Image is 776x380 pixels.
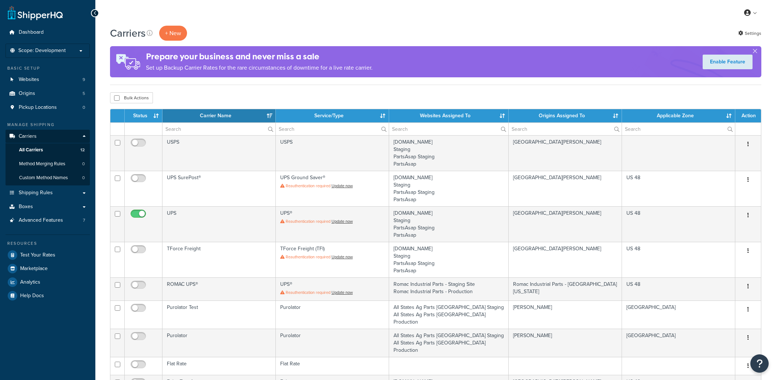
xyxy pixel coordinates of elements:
img: ad-rules-rateshop-fe6ec290ccb7230408bd80ed9643f0289d75e0ffd9eb532fc0e269fcd187b520.png [110,46,146,77]
button: Open Resource Center [750,354,769,373]
th: Origins Assigned To: activate to sort column ascending [509,109,622,122]
div: Manage Shipping [6,122,90,128]
button: Bulk Actions [110,92,153,103]
a: Marketplace [6,262,90,275]
button: + New [159,26,187,41]
td: TForce Freight [162,242,276,277]
span: Pickup Locations [19,104,57,111]
li: Carriers [6,130,90,185]
a: Update now [332,254,353,260]
span: 12 [80,147,85,153]
span: 0 [82,161,85,167]
span: All Carriers [19,147,43,153]
span: Reauthentication required [286,289,330,295]
span: Reauthentication required [286,254,330,260]
a: Shipping Rules [6,186,90,200]
input: Search [276,123,389,135]
td: [GEOGRAPHIC_DATA] [622,300,735,329]
input: Search [162,123,275,135]
td: US 48 [622,171,735,206]
span: Boxes [19,204,33,210]
span: Shipping Rules [19,190,53,196]
div: Basic Setup [6,65,90,71]
td: US 48 [622,242,735,277]
td: Purolator [276,300,389,329]
a: Advanced Features 7 [6,214,90,227]
td: [GEOGRAPHIC_DATA][PERSON_NAME] [509,206,622,242]
td: Flat Rate [162,357,276,375]
a: Custom Method Names 0 [6,171,90,185]
th: Carrier Name: activate to sort column ascending [162,109,276,122]
a: Origins 5 [6,87,90,100]
li: All Carriers [6,143,90,157]
span: Scope: Development [18,48,66,54]
td: [DOMAIN_NAME] Staging PartsAsap Staging PartsAsap [389,206,509,242]
a: Dashboard [6,26,90,39]
a: Boxes [6,200,90,214]
td: Purolator Test [162,300,276,329]
li: Origins [6,87,90,100]
a: Update now [332,183,353,189]
li: Method Merging Rules [6,157,90,171]
td: [DOMAIN_NAME] Staging PartsAsap Staging PartsAsap [389,242,509,277]
th: Websites Assigned To: activate to sort column ascending [389,109,509,122]
th: Status: activate to sort column ascending [125,109,162,122]
span: Dashboard [19,29,44,36]
td: US 48 [622,206,735,242]
td: [DOMAIN_NAME] Staging PartsAsap Staging PartsAsap [389,171,509,206]
span: Advanced Features [19,217,63,224]
td: Flat Rate [276,357,389,375]
a: Help Docs [6,289,90,302]
td: UPS® [276,206,389,242]
td: UPS® [276,277,389,300]
p: Set up Backup Carrier Rates for the rare circumstances of downtime for a live rate carrier. [146,63,373,73]
span: Origins [19,91,35,97]
li: Advanced Features [6,214,90,227]
div: Resources [6,240,90,247]
span: Analytics [20,279,40,285]
td: ROMAC UPS® [162,277,276,300]
span: Reauthentication required [286,183,330,189]
h4: Prepare your business and never miss a sale [146,51,373,63]
td: UPS Ground Saver® [276,171,389,206]
td: Romac Industrial Parts - Staging Site Romac Industrial Parts - Production [389,277,509,300]
li: Test Your Rates [6,248,90,262]
span: Custom Method Names [19,175,68,181]
td: Purolator [276,329,389,357]
th: Service/Type: activate to sort column ascending [276,109,389,122]
span: 0 [82,175,85,181]
td: UPS SurePost® [162,171,276,206]
span: Carriers [19,133,37,140]
a: Analytics [6,276,90,289]
input: Search [622,123,735,135]
td: [PERSON_NAME] [509,329,622,357]
span: 0 [83,104,85,111]
span: Websites [19,77,39,83]
a: ShipperHQ Home [8,5,63,20]
a: Pickup Locations 0 [6,101,90,114]
span: Method Merging Rules [19,161,65,167]
span: Test Your Rates [20,252,55,258]
span: 7 [83,217,85,224]
td: UPS [162,206,276,242]
td: [GEOGRAPHIC_DATA][PERSON_NAME] [509,135,622,171]
span: Marketplace [20,266,48,272]
a: Update now [332,289,353,295]
input: Search [389,123,509,135]
td: [DOMAIN_NAME] Staging PartsAsap Staging PartsAsap [389,135,509,171]
a: Update now [332,218,353,224]
a: Settings [738,28,761,38]
th: Applicable Zone: activate to sort column ascending [622,109,735,122]
span: 5 [83,91,85,97]
h1: Carriers [110,26,146,40]
td: USPS [276,135,389,171]
input: Search [509,123,622,135]
li: Custom Method Names [6,171,90,185]
td: US 48 [622,277,735,300]
td: Purolator [162,329,276,357]
a: All Carriers 12 [6,143,90,157]
a: Carriers [6,130,90,143]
